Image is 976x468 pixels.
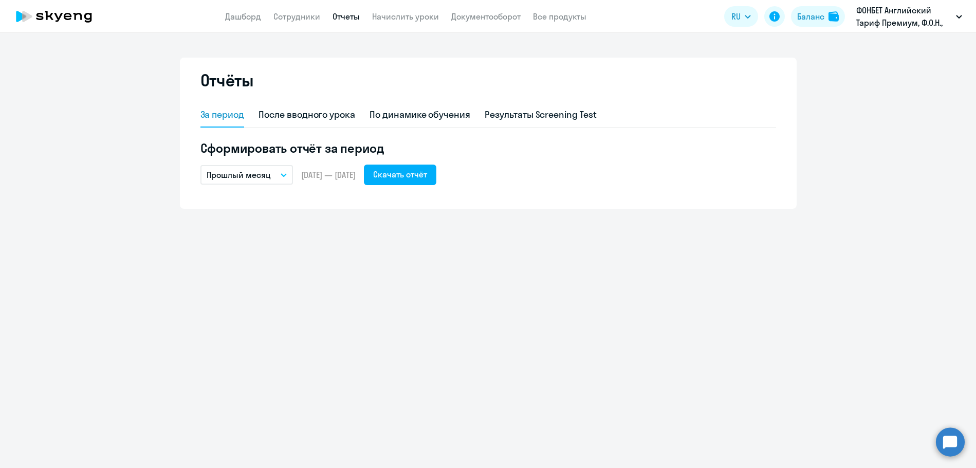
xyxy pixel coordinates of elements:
h5: Сформировать отчёт за период [200,140,776,156]
a: Документооборот [451,11,521,22]
a: Начислить уроки [372,11,439,22]
a: Дашборд [225,11,261,22]
button: Прошлый месяц [200,165,293,185]
p: ФОНБЕТ Английский Тариф Премиум, Ф.О.Н., ООО [856,4,952,29]
div: Баланс [797,10,824,23]
a: Сотрудники [273,11,320,22]
a: Отчеты [333,11,360,22]
button: Балансbalance [791,6,845,27]
a: Все продукты [533,11,586,22]
div: После вводного урока [259,108,355,121]
div: За период [200,108,245,121]
img: balance [828,11,839,22]
button: Скачать отчёт [364,165,436,185]
button: RU [724,6,758,27]
div: Скачать отчёт [373,168,427,181]
span: RU [731,10,741,23]
h2: Отчёты [200,70,254,91]
button: ФОНБЕТ Английский Тариф Премиум, Ф.О.Н., ООО [851,4,967,29]
div: Результаты Screening Test [485,108,597,121]
div: По динамике обучения [370,108,470,121]
span: [DATE] — [DATE] [301,169,356,181]
p: Прошлый месяц [207,169,271,181]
